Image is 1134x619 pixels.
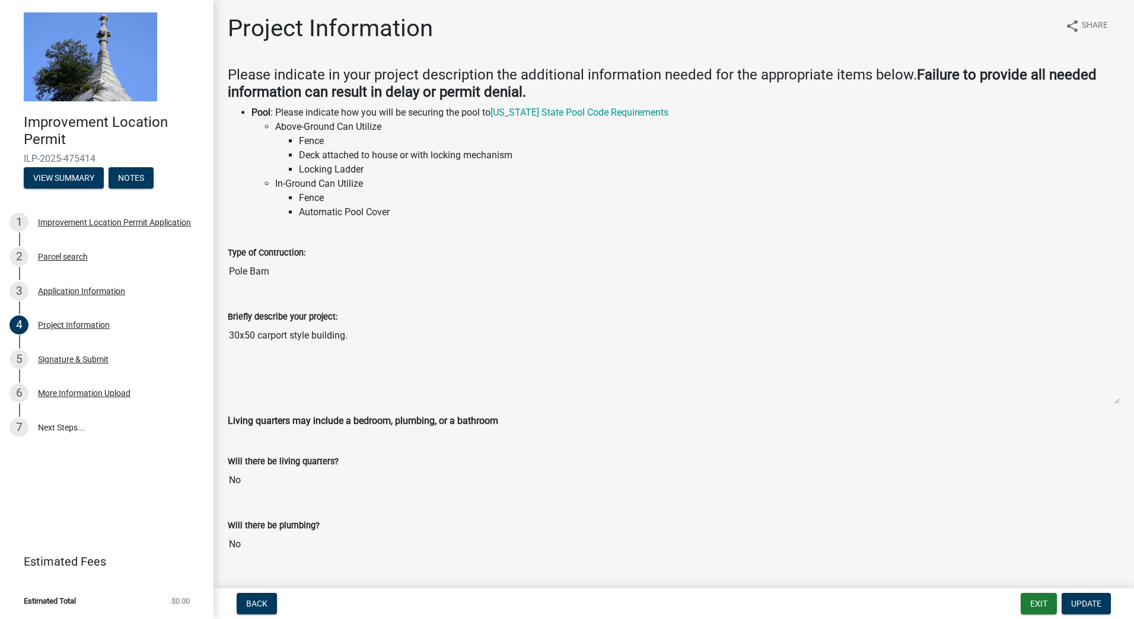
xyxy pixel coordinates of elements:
button: Back [237,593,277,614]
span: ILP-2025-475414 [24,153,190,164]
li: Automatic Pool Cover [299,205,1120,219]
li: Fence [299,134,1120,148]
img: Decatur County, Indiana [24,12,157,101]
i: share [1065,19,1079,33]
h1: Project Information [228,14,433,43]
span: Back [246,599,267,608]
li: In-Ground Can Utilize [275,177,1120,219]
div: More Information Upload [38,389,130,397]
li: Fence [299,191,1120,205]
button: shareShare [1056,14,1117,37]
strong: Pool [251,107,270,118]
wm-modal-confirm: Summary [24,174,104,183]
span: Share [1082,19,1108,33]
li: Locking Ladder [299,162,1120,177]
label: Will there be living quarters? [228,458,339,466]
strong: Failure to provide all needed information can result in delay or permit denial. [228,66,1097,100]
span: $0.00 [171,597,190,605]
div: 7 [9,418,28,437]
div: 4 [9,315,28,334]
div: 2 [9,247,28,266]
div: Signature & Submit [38,355,109,363]
div: 1 [9,213,28,232]
div: 5 [9,350,28,369]
span: Estimated Total [24,597,76,605]
textarea: 30x50 carport style building. [228,324,1120,404]
button: Notes [109,167,154,189]
div: Project Information [38,321,110,329]
div: 3 [9,282,28,301]
span: Update [1071,599,1101,608]
wm-modal-confirm: Notes [109,174,154,183]
strong: Living quarters may include a bedroom, plumbing, or a bathroom [228,415,498,426]
a: [US_STATE] State Pool Code Requirements [490,107,668,118]
h4: Improvement Location Permit [24,114,204,148]
label: Will there be plumbing? [228,522,320,530]
div: Parcel search [38,253,88,261]
div: Application Information [38,287,125,295]
h4: Please indicate in your project description the additional information needed for the appropriate... [228,66,1120,101]
li: Deck attached to house or with locking mechanism [299,148,1120,162]
button: Update [1062,593,1111,614]
label: Type of Contruction: [228,249,305,257]
a: Estimated Fees [9,550,195,573]
li: Above-Ground Can Utilize [275,120,1120,177]
div: 6 [9,384,28,403]
button: Exit [1021,593,1057,614]
button: View Summary [24,167,104,189]
label: Briefly describe your project: [228,313,337,321]
div: Improvement Location Permit Application [38,218,191,226]
li: : Please indicate how you will be securing the pool to [251,106,1120,219]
